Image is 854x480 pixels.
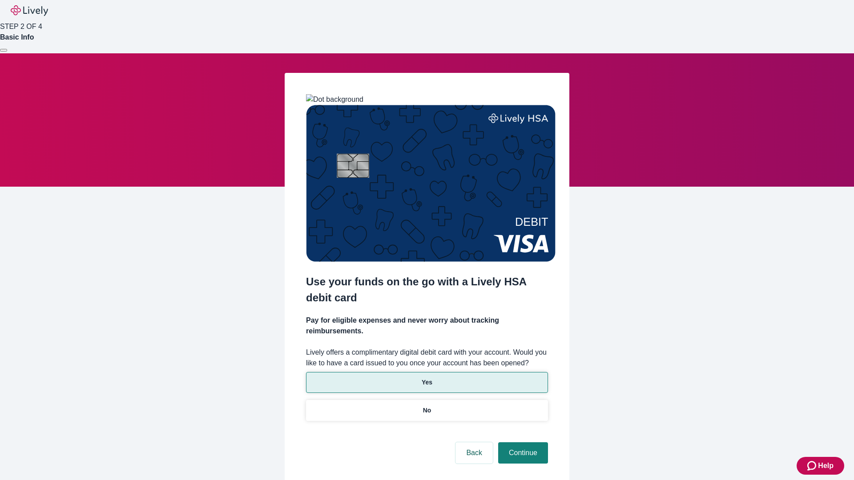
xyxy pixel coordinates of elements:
[807,460,818,471] svg: Zendesk support icon
[306,105,556,262] img: Debit card
[818,460,834,471] span: Help
[306,347,548,368] label: Lively offers a complimentary digital debit card with your account. Would you like to have a card...
[11,5,48,16] img: Lively
[422,378,432,387] p: Yes
[498,442,548,464] button: Continue
[306,94,363,105] img: Dot background
[306,274,548,306] h2: Use your funds on the go with a Lively HSA debit card
[306,400,548,421] button: No
[797,457,844,475] button: Zendesk support iconHelp
[423,406,431,415] p: No
[306,372,548,393] button: Yes
[455,442,493,464] button: Back
[306,315,548,336] h4: Pay for eligible expenses and never worry about tracking reimbursements.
